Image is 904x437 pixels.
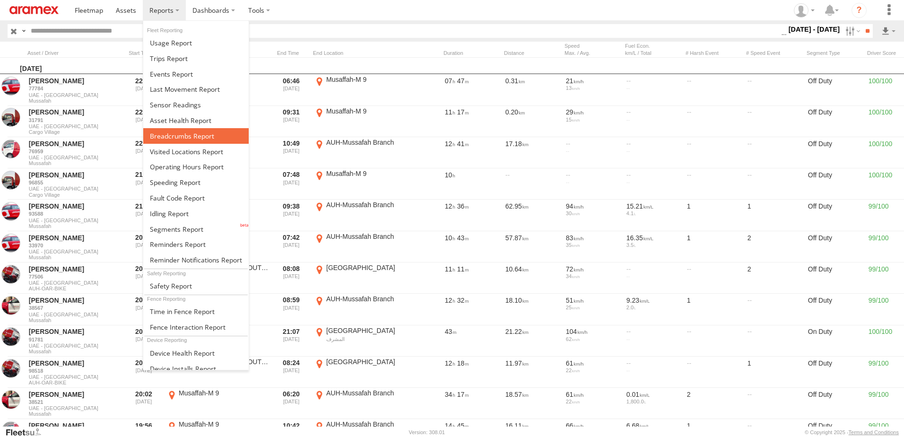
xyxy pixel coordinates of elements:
span: 12 [445,140,455,148]
div: 35 [566,242,620,248]
div: AUH-Mussafah Branch [326,420,416,428]
div: Entered prior to selected date range [126,326,162,356]
a: Trips Report [143,51,249,66]
label: Click to View Event Location [313,201,417,230]
div: AUH-Mussafah Branch [326,138,416,147]
div: Version: 308.01 [409,429,445,435]
a: View Asset in Asset Management [1,296,20,315]
span: 12 [445,297,455,304]
a: Asset Operating Hours Report [143,159,249,175]
label: Click to View Event Location [313,232,417,262]
div: Exited after selected date range [273,389,309,418]
a: Breadcrumbs Report [143,128,249,144]
span: Filter Results to this Group [29,411,121,417]
a: [PERSON_NAME] [29,171,121,179]
a: Device Health Report [143,345,249,361]
span: 45 [457,422,469,429]
div: المشرف [326,336,416,342]
label: Click to View Event Location [165,358,269,387]
a: View Asset in Asset Management [1,108,20,127]
span: 47 [457,77,469,85]
span: Filter Results to this Group [29,160,121,166]
a: Visited Locations Report [143,144,249,159]
a: Fault Code Report [143,190,249,206]
span: UAE - [GEOGRAPHIC_DATA] [29,155,121,160]
div: 51 [566,296,620,305]
span: Filter Results to this Group [29,286,121,291]
span: UAE - [GEOGRAPHIC_DATA] [29,405,121,411]
div: 2.0 [626,305,680,310]
div: 18.10 [504,295,561,324]
div: 62.95 [504,201,561,230]
span: 11 [445,108,455,116]
a: Fleet Speed Report [143,175,249,190]
div: Off Duty [807,169,863,199]
a: Safety Report [143,278,249,294]
div: Exited after selected date range [273,263,309,293]
div: 1 [746,201,803,230]
a: Idling Report [143,206,249,221]
a: View Asset in Asset Management [1,390,20,409]
a: View Asset in Asset Management [1,171,20,190]
span: Filter Results to this Group [29,192,121,198]
div: Exited after selected date range [273,201,309,230]
span: 34 [445,391,455,398]
div: 1 [686,201,742,230]
div: 16.35 [626,234,680,242]
a: [PERSON_NAME] [29,327,121,336]
div: Off Duty [807,75,863,105]
div: 66 [566,421,620,430]
div: Click to Sort [273,50,309,56]
label: Click to View Event Location [313,295,417,324]
span: UAE - [GEOGRAPHIC_DATA] [29,343,121,349]
a: [PERSON_NAME] [29,296,121,305]
div: Off Duty [807,263,863,293]
a: [PERSON_NAME] [29,359,121,367]
div: [GEOGRAPHIC_DATA] [326,358,416,366]
div: 0.01 [626,390,680,399]
a: View Asset in Asset Management [1,327,20,346]
a: Last Movement Report [143,81,249,97]
div: Off Duty [807,107,863,136]
div: AUH-Mussafah Branch [326,295,416,303]
div: AUH-Mussafah Branch [326,389,416,397]
span: 43 [457,234,469,242]
span: 11 [445,265,455,273]
a: View Asset in Asset Management [1,140,20,158]
span: UAE - [GEOGRAPHIC_DATA] [29,280,121,286]
a: 38521 [29,399,121,405]
span: 07 [445,77,455,85]
div: Musaffah-M 9 [326,75,416,84]
span: UAE - [GEOGRAPHIC_DATA] [29,92,121,98]
div: 1 [686,295,742,324]
span: Filter Results to this Group [29,254,121,260]
div: 30 [566,210,620,216]
div: 6.68 [626,421,680,430]
div: Off Duty [807,389,863,418]
a: Visit our Website [5,428,49,437]
div: 0.20 [504,107,561,136]
label: Click to View Event Location [313,75,417,105]
div: [GEOGRAPHIC_DATA] [326,326,416,335]
a: 98518 [29,367,121,374]
div: Exited after selected date range [273,107,309,136]
div: 61 [566,390,620,399]
a: View Asset in Asset Management [1,265,20,284]
label: Click to View Event Location [313,263,417,293]
div: Off Duty [807,201,863,230]
a: 31791 [29,117,121,123]
label: Search Filter Options [842,24,862,38]
a: 77784 [29,85,121,92]
span: 10 [445,234,455,242]
div: Musaffah-M 9 [326,169,416,178]
div: © Copyright 2025 - [805,429,899,435]
div: Entered prior to selected date range [126,138,162,167]
label: Click to View Event Location [313,358,417,387]
div: 2 [746,263,803,293]
div: Click to Sort [504,50,561,56]
a: 96855 [29,179,121,186]
div: Entered prior to selected date range [126,263,162,293]
div: 21.22 [504,326,561,356]
img: aramex-logo.svg [9,6,59,14]
div: 17.18 [504,138,561,167]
